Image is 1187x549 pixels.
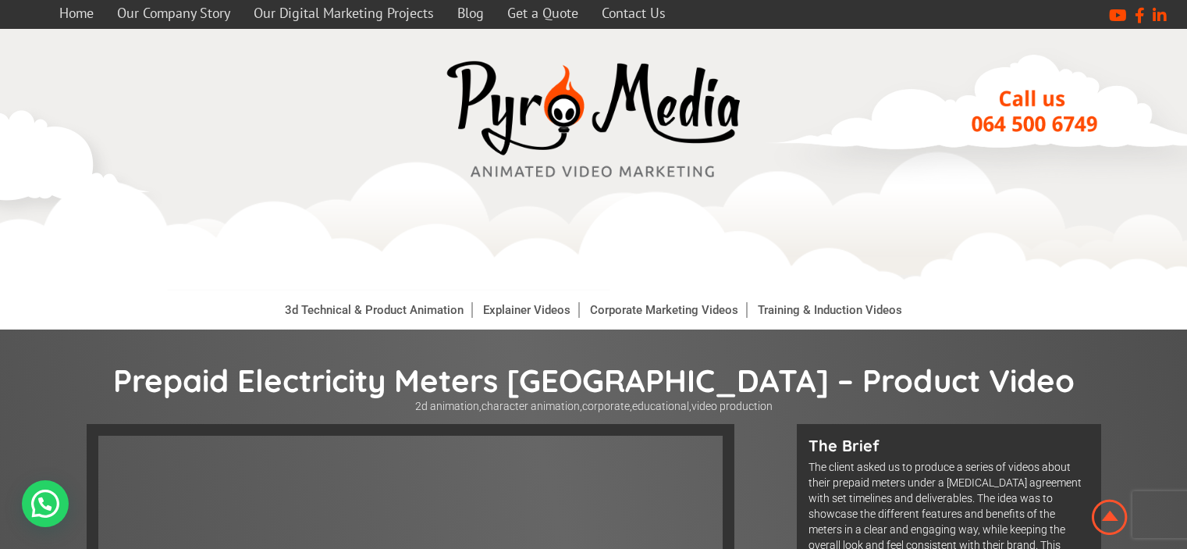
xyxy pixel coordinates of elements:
[582,400,630,412] a: corporate
[582,302,747,318] a: Corporate Marketing Videos
[277,302,472,318] a: 3d Technical & Product Animation
[750,302,910,318] a: Training & Induction Videos
[438,52,750,191] a: video marketing media company westville durban logo
[87,361,1101,400] h1: Prepaid Electricity Meters [GEOGRAPHIC_DATA] – Product Video
[415,400,479,412] a: 2d animation
[1089,497,1131,538] img: Animation Studio South Africa
[482,400,580,412] a: character animation
[475,302,579,318] a: Explainer Videos
[632,400,689,412] a: educational
[809,436,1089,455] h5: The Brief
[438,52,750,187] img: video marketing media company westville durban logo
[87,400,1101,412] p: , , , ,
[691,400,773,412] a: video production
